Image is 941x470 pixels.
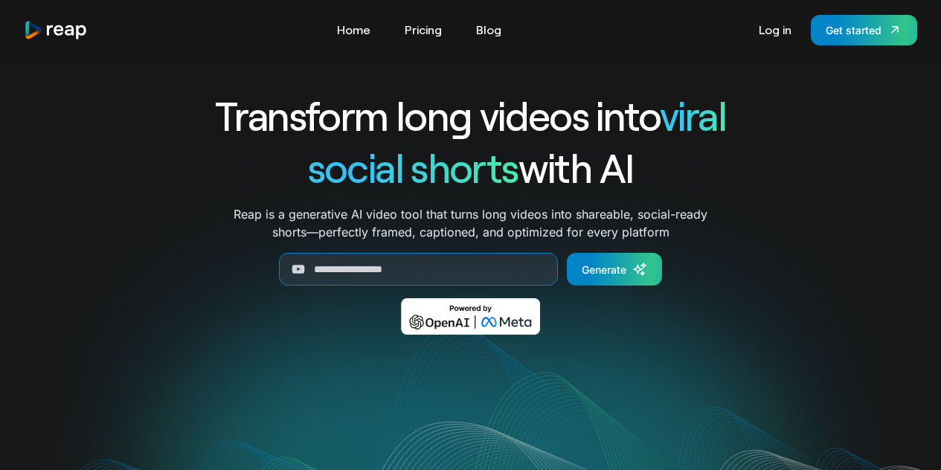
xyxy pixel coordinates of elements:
a: Pricing [397,18,449,42]
img: reap logo [24,20,88,40]
h1: Transform long videos into [161,89,780,141]
a: Log in [751,18,799,42]
a: home [24,20,88,40]
form: Generate Form [161,253,780,286]
a: Home [330,18,378,42]
p: Reap is a generative AI video tool that turns long videos into shareable, social-ready shorts—per... [234,205,707,241]
img: Powered by OpenAI & Meta [401,298,540,335]
span: viral [660,91,726,139]
div: Generate [582,262,626,277]
span: social shorts [308,143,518,191]
a: Get started [811,15,917,45]
a: Generate [567,253,662,286]
div: Get started [826,22,881,38]
a: Blog [469,18,509,42]
h1: with AI [161,141,780,193]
